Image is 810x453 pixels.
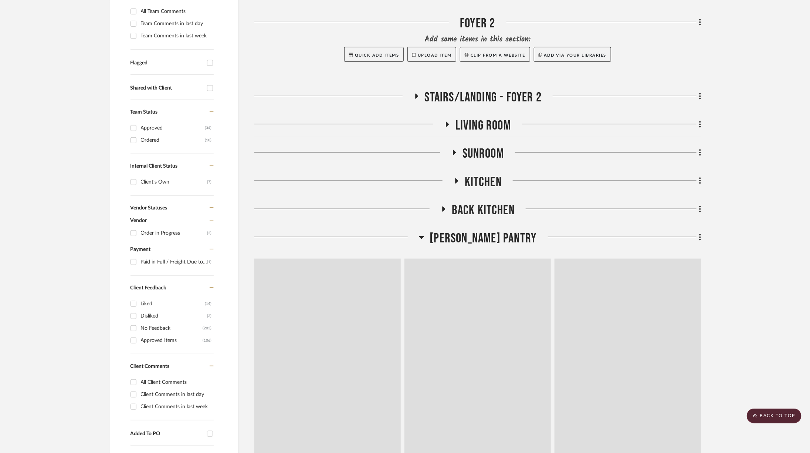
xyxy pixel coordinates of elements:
button: Clip from a website [460,47,530,62]
div: (203) [203,322,212,334]
span: Quick Add Items [355,53,399,57]
span: Vendor [131,218,147,223]
span: Payment [131,247,151,252]
div: (2) [207,227,212,239]
div: Flagged [131,60,203,66]
div: Shared with Client [131,85,203,91]
span: Back Kitchen [452,202,515,218]
div: Paid in Full / Freight Due to Ship [141,256,207,268]
div: Team Comments in last week [141,30,212,42]
div: All Team Comments [141,6,212,17]
div: (14) [205,298,212,310]
span: Team Status [131,110,158,115]
button: Add via your libraries [534,47,611,62]
span: Sunroom [462,146,504,162]
div: Order in Progress [141,227,207,239]
div: Team Comments in last day [141,18,212,30]
span: [PERSON_NAME] Pantry [430,231,537,246]
div: All Client Comments [141,376,212,388]
span: Client Comments [131,364,170,369]
div: No Feedback [141,322,203,334]
div: Added To PO [131,431,203,437]
span: Internal Client Status [131,164,178,169]
div: (7) [207,176,212,188]
div: Disliked [141,310,207,322]
div: (34) [205,122,212,134]
div: Client Comments in last week [141,401,212,413]
button: Quick Add Items [344,47,404,62]
div: (106) [203,335,212,346]
div: (1) [207,256,212,268]
span: Stairs/Landing - Foyer 2 [425,90,542,105]
div: Liked [141,298,205,310]
span: Client Feedback [131,285,166,291]
span: Vendor Statuses [131,205,167,211]
div: Client Comments in last day [141,389,212,400]
div: Add some items in this section: [254,34,701,45]
span: Living Room [455,118,511,134]
div: Approved Items [141,335,203,346]
div: Client's Own [141,176,207,188]
div: Ordered [141,134,205,146]
div: Approved [141,122,205,134]
span: Kitchen [465,174,502,190]
div: (3) [207,310,212,322]
div: (10) [205,134,212,146]
button: Upload Item [407,47,456,62]
scroll-to-top-button: BACK TO TOP [747,409,801,423]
